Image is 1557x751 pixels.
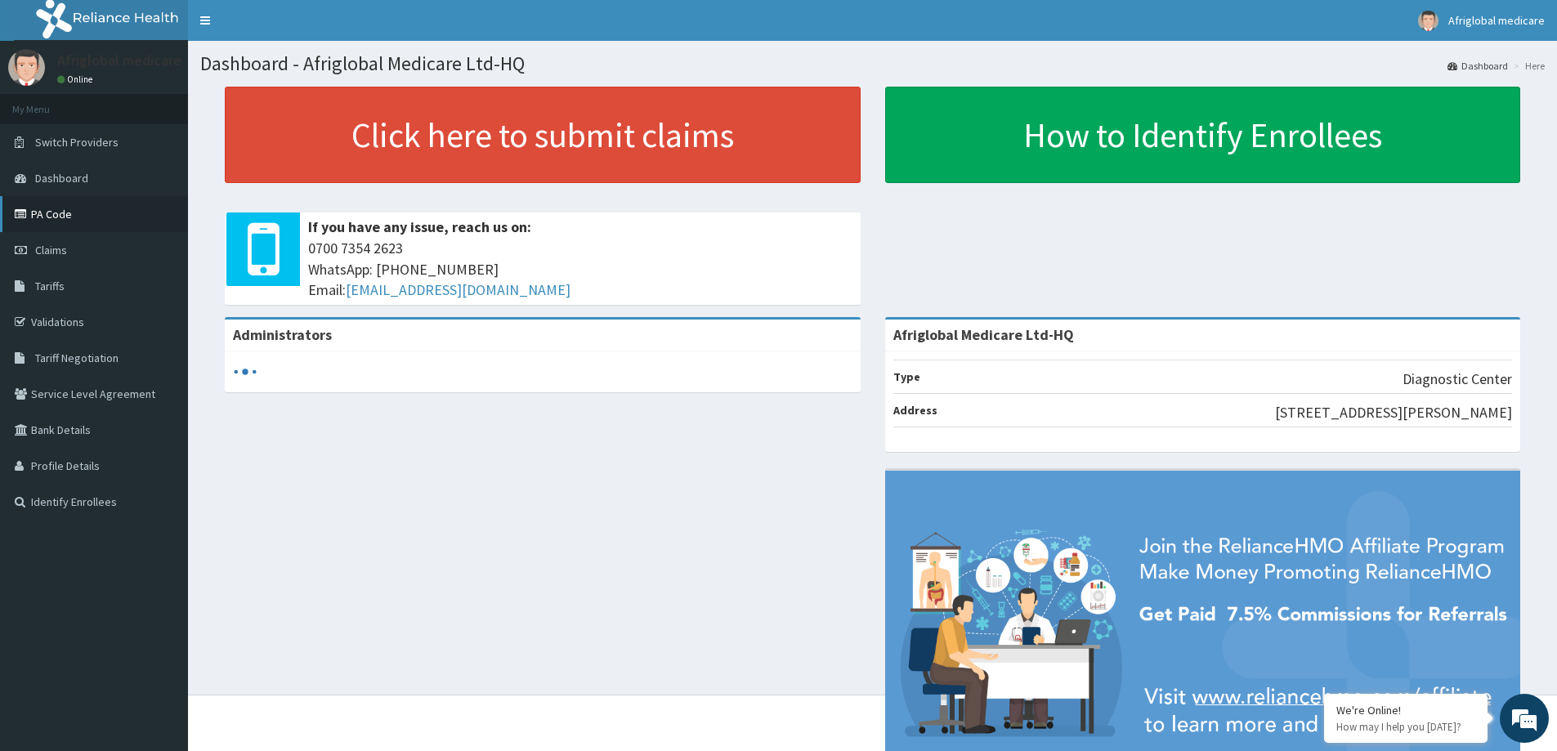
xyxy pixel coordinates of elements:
span: 0700 7354 2623 WhatsApp: [PHONE_NUMBER] Email: [308,238,852,301]
a: Online [57,74,96,85]
span: Afriglobal medicare [1448,13,1545,28]
b: If you have any issue, reach us on: [308,217,531,236]
h1: Dashboard - Afriglobal Medicare Ltd-HQ [200,53,1545,74]
div: We're Online! [1336,703,1475,717]
p: Diagnostic Center [1403,369,1512,390]
li: Here [1510,59,1545,73]
a: [EMAIL_ADDRESS][DOMAIN_NAME] [346,280,570,299]
span: Tariffs [35,279,65,293]
span: Claims [35,243,67,257]
span: Tariff Negotiation [35,351,119,365]
img: User Image [8,49,45,86]
b: Type [893,369,920,384]
b: Administrators [233,325,332,344]
a: Click here to submit claims [225,87,861,183]
span: Dashboard [35,171,88,186]
p: [STREET_ADDRESS][PERSON_NAME] [1275,402,1512,423]
img: User Image [1418,11,1438,31]
strong: Afriglobal Medicare Ltd-HQ [893,325,1074,344]
p: Afriglobal medicare [57,53,181,68]
a: Dashboard [1447,59,1508,73]
svg: audio-loading [233,360,257,384]
span: Switch Providers [35,135,119,150]
p: How may I help you today? [1336,720,1475,734]
a: How to Identify Enrollees [885,87,1521,183]
b: Address [893,403,937,418]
